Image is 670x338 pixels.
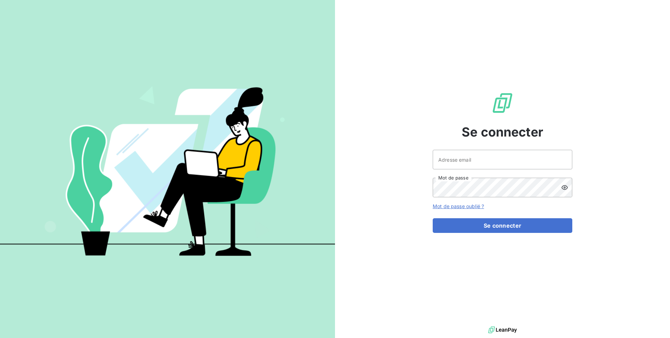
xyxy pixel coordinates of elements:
img: Logo LeanPay [491,92,514,114]
button: Se connecter [433,218,572,233]
img: logo [488,325,517,335]
input: placeholder [433,150,572,169]
a: Mot de passe oublié ? [433,203,484,209]
span: Se connecter [462,123,543,141]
